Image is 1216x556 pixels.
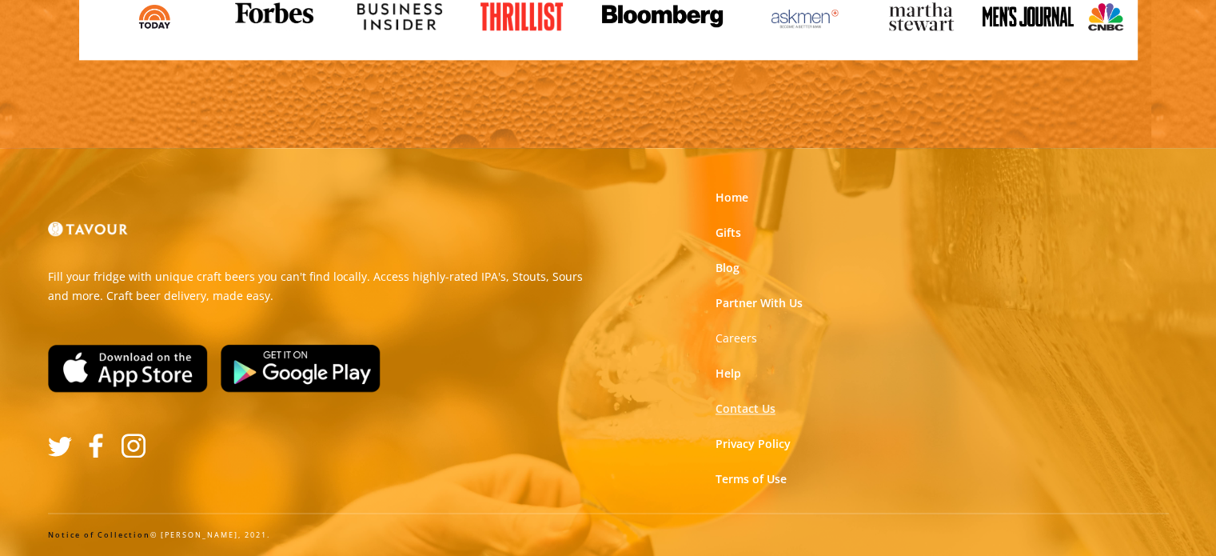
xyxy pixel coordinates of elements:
a: Home [716,190,748,206]
a: Gifts [716,225,741,241]
a: Partner With Us [716,295,803,311]
a: Blog [716,260,740,276]
a: Careers [716,330,757,346]
p: Fill your fridge with unique craft beers you can't find locally. Access highly-rated IPA's, Stout... [48,267,596,306]
strong: Careers [716,330,757,346]
a: Notice of Collection [48,530,150,540]
a: Help [716,366,741,382]
div: © [PERSON_NAME], 2021. [48,530,1169,541]
a: Contact Us [716,401,775,417]
a: Privacy Policy [716,436,791,452]
a: Terms of Use [716,471,787,487]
